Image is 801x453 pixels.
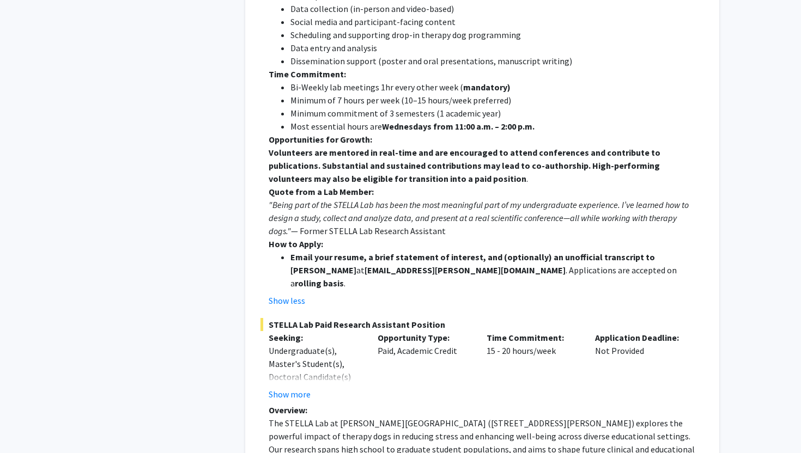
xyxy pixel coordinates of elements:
span: STELLA Lab Paid Research Assistant Position [260,318,704,331]
li: Social media and participant-facing content [290,15,704,28]
li: Data entry and analysis [290,41,704,54]
li: at . Applications are accepted on a . [290,250,704,290]
strong: How to Apply: [269,238,323,249]
strong: mandatory) [463,82,511,93]
div: Not Provided [587,331,696,401]
li: Minimum of 7 hours per week (10–15 hours/week preferred) [290,94,704,107]
p: Seeking: [269,331,361,344]
li: Data collection (in-person and video-based) [290,2,704,15]
p: — Former STELLA Lab Research Assistant [269,198,704,237]
em: "Being part of the STELLA Lab has been the most meaningful part of my undergraduate experience. I... [269,199,689,236]
iframe: Chat [8,404,46,445]
strong: [EMAIL_ADDRESS][PERSON_NAME][DOMAIN_NAME] [365,265,566,276]
p: Application Deadline: [595,331,688,344]
li: Most essential hours are [290,120,704,133]
strong: Time Commitment: [269,69,346,79]
strong: Opportunities for Growth: [269,134,372,145]
p: Opportunity Type: [378,331,470,344]
p: . [269,146,704,185]
strong: Overview: [269,405,307,415]
strong: rolling basis [295,278,344,289]
li: Dissemination support (poster and oral presentations, manuscript writing) [290,54,704,68]
div: Undergraduate(s), Master's Student(s), Doctoral Candidate(s) (PhD, MD, DMD, PharmD, etc.), Postdo... [269,344,361,449]
li: Minimum commitment of 3 semesters (1 academic year) [290,107,704,120]
strong: Volunteers are mentored in real-time and are encouraged to attend conferences and contribute to p... [269,147,660,184]
li: Bi-Weekly lab meetings 1hr every other week ( [290,81,704,94]
li: Scheduling and supporting drop-in therapy dog programming [290,28,704,41]
div: Paid, Academic Credit [369,331,478,401]
strong: Wednesdays from 11:00 a.m. – 2:00 p.m. [382,121,535,132]
strong: Quote from a Lab Member: [269,186,374,197]
p: Time Commitment: [487,331,579,344]
strong: Email your resume, a brief statement of interest, and (optionally) an unofficial transcript to [P... [290,252,655,276]
div: 15 - 20 hours/week [478,331,587,401]
button: Show less [269,294,305,307]
button: Show more [269,388,311,401]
